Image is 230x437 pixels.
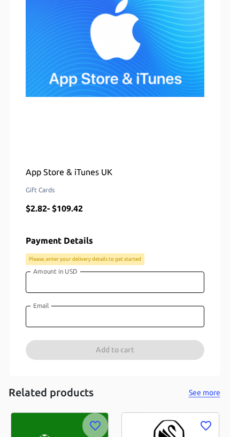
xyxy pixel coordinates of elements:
p: App Store & iTunes UK [26,165,204,178]
span: $ 109.42 [52,204,83,213]
p: Please, enter your delivery details to get started [29,255,141,263]
p: - [26,202,204,215]
span: $ 2.82 [26,204,47,213]
label: Email [33,301,49,310]
button: See more [187,386,221,400]
label: Amount in USD [33,267,78,276]
p: Payment Details [26,234,204,247]
h5: Related products [9,386,94,400]
span: Gift Cards [26,185,204,195]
